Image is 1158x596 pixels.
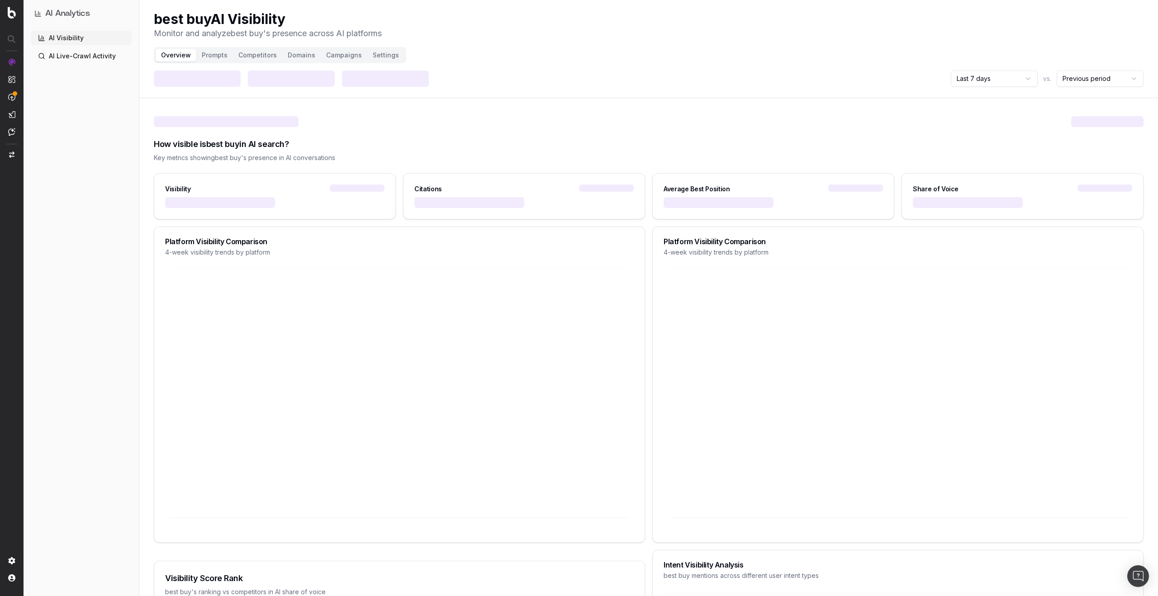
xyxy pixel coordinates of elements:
[154,27,382,40] p: Monitor and analyze best buy 's presence across AI platforms
[1127,565,1149,587] div: Open Intercom Messenger
[664,561,1132,568] div: Intent Visibility Analysis
[8,557,15,564] img: Setting
[165,238,634,245] div: Platform Visibility Comparison
[8,76,15,83] img: Intelligence
[154,138,1144,151] div: How visible is best buy in AI search?
[165,572,634,585] div: Visibility Score Rank
[233,49,282,61] button: Competitors
[8,128,15,136] img: Assist
[31,49,132,63] a: AI Live-Crawl Activity
[165,248,634,257] div: 4-week visibility trends by platform
[414,184,442,194] div: Citations
[45,7,90,20] h1: AI Analytics
[367,49,404,61] button: Settings
[913,184,959,194] div: Share of Voice
[664,238,1132,245] div: Platform Visibility Comparison
[1043,74,1051,83] span: vs.
[664,184,730,194] div: Average Best Position
[31,31,132,45] a: AI Visibility
[8,111,15,118] img: Studio
[156,49,196,61] button: Overview
[664,571,1132,580] div: best buy mentions across different user intent types
[34,7,128,20] button: AI Analytics
[8,58,15,66] img: Analytics
[9,151,14,158] img: Switch project
[664,248,1132,257] div: 4-week visibility trends by platform
[321,49,367,61] button: Campaigns
[8,574,15,582] img: My account
[154,153,1144,162] div: Key metrics showing best buy 's presence in AI conversations
[282,49,321,61] button: Domains
[154,11,382,27] h1: best buy AI Visibility
[8,93,15,101] img: Activation
[196,49,233,61] button: Prompts
[165,184,191,194] div: Visibility
[8,7,16,19] img: Botify logo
